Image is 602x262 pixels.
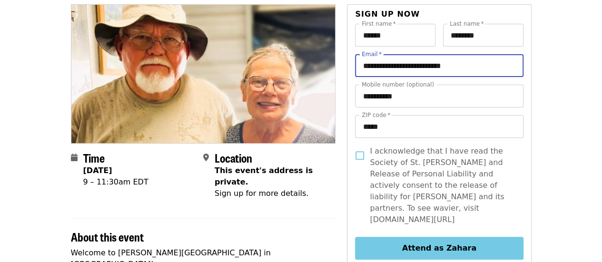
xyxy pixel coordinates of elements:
[215,189,308,198] span: Sign up for more details.
[355,54,523,77] input: Email
[71,153,78,162] i: calendar icon
[355,85,523,107] input: Mobile number (optional)
[215,149,252,166] span: Location
[355,24,435,47] input: First name
[83,176,148,188] div: 9 – 11:30am EDT
[71,228,144,245] span: About this event
[83,166,112,175] strong: [DATE]
[450,21,484,27] label: Last name
[83,149,105,166] span: Time
[203,153,209,162] i: map-marker-alt icon
[71,5,336,143] img: Walker Farm Work Event for Durham Academy the morning of 8/29/2025! organized by Society of St. A...
[362,51,382,57] label: Email
[362,112,390,118] label: ZIP code
[362,21,396,27] label: First name
[355,10,420,19] span: Sign up now
[355,237,523,260] button: Attend as Zahara
[362,82,434,87] label: Mobile number (optional)
[370,146,515,225] span: I acknowledge that I have read the Society of St. [PERSON_NAME] and Release of Personal Liability...
[355,115,523,138] input: ZIP code
[443,24,523,47] input: Last name
[215,166,313,186] span: This event's address is private.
